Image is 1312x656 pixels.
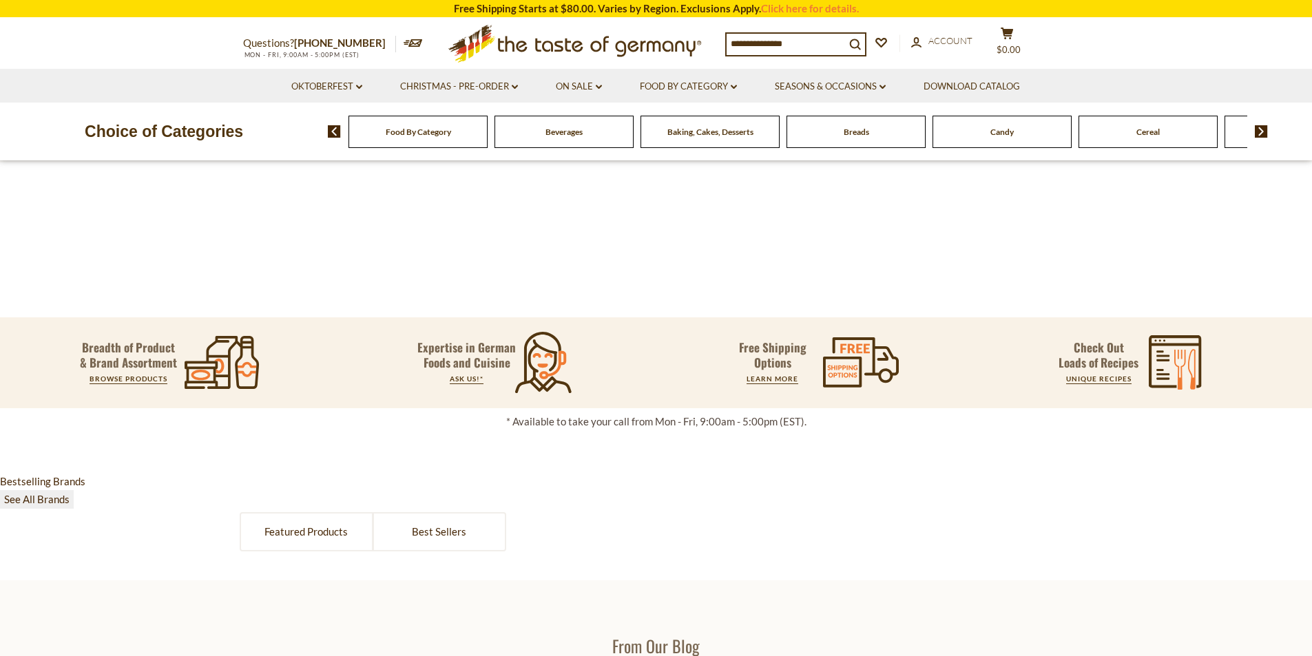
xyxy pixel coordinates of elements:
[294,36,386,49] a: [PHONE_NUMBER]
[775,79,886,94] a: Seasons & Occasions
[450,374,483,383] a: ASK US!*
[997,44,1021,55] span: $0.00
[747,374,798,383] a: LEARN MORE
[80,340,177,370] p: Breadth of Product & Brand Assortment
[844,127,869,137] a: Breads
[90,374,167,383] a: BROWSE PRODUCTS
[1066,374,1132,383] a: UNIQUE RECIPES
[328,125,341,138] img: previous arrow
[667,127,753,137] a: Baking, Cakes, Desserts
[556,79,602,94] a: On Sale
[386,127,451,137] a: Food By Category
[990,127,1014,137] a: Candy
[1255,125,1268,138] img: next arrow
[640,79,737,94] a: Food By Category
[417,340,517,370] p: Expertise in German Foods and Cuisine
[243,51,360,59] span: MON - FRI, 9:00AM - 5:00PM (EST)
[243,34,396,52] p: Questions?
[924,79,1020,94] a: Download Catalog
[545,127,583,137] a: Beverages
[400,79,518,94] a: Christmas - PRE-ORDER
[987,27,1028,61] button: $0.00
[374,514,505,550] a: Best Sellers
[727,340,818,370] p: Free Shipping Options
[241,514,372,550] a: Featured Products
[928,35,972,46] span: Account
[1136,127,1160,137] a: Cereal
[291,79,362,94] a: Oktoberfest
[761,2,859,14] a: Click here for details.
[243,635,1070,656] h3: From Our Blog
[911,34,972,49] a: Account
[1059,340,1138,370] p: Check Out Loads of Recipes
